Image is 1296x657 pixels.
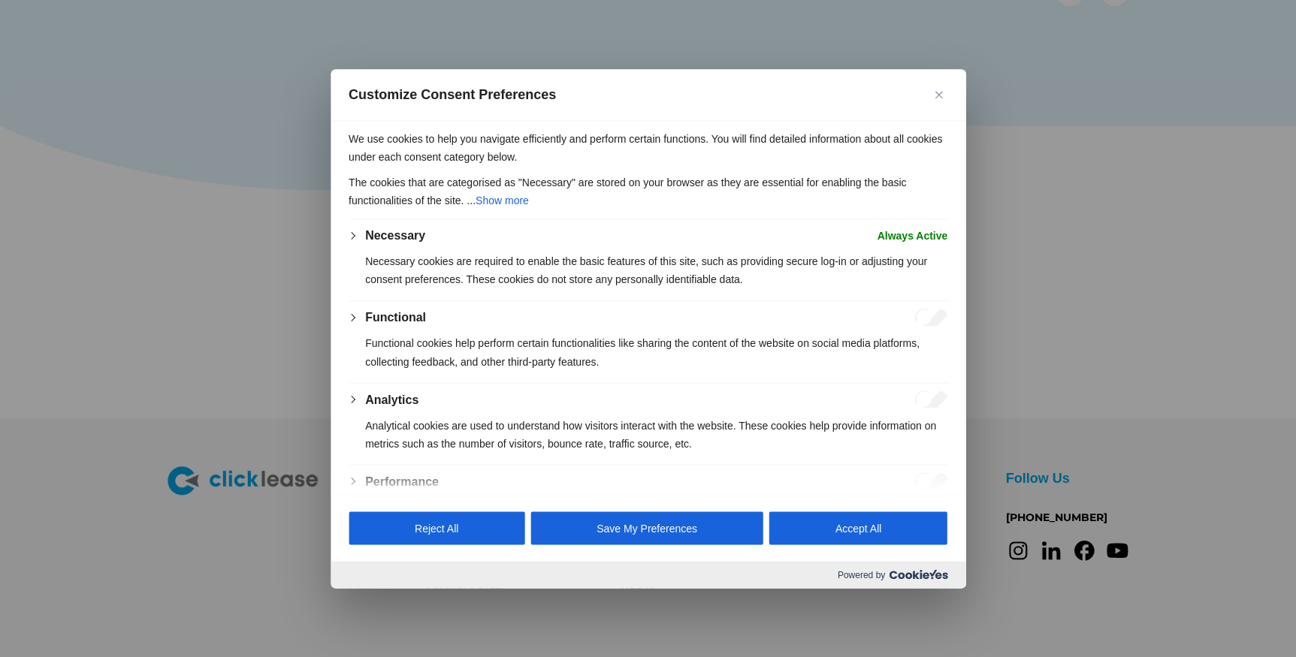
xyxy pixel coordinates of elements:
button: Close [929,86,947,104]
input: Enable Functional [914,309,947,327]
div: Customize Consent Preferences [331,69,965,588]
button: Analytics [365,390,418,408]
div: Powered by [331,561,965,588]
button: Functional [365,309,426,327]
p: We use cookies to help you navigate efficiently and perform certain functions. You will find deta... [349,130,947,166]
p: Necessary cookies are required to enable the basic features of this site, such as providing secur... [365,252,947,288]
img: Cookieyes logo [889,570,947,580]
button: Accept All [769,511,947,544]
span: Always Active [877,227,947,245]
p: Functional cookies help perform certain functionalities like sharing the content of the website o... [365,334,947,370]
button: Necessary [365,227,425,245]
button: Save My Preferences [530,511,763,544]
input: Enable Analytics [914,390,947,408]
button: Reject All [349,511,524,544]
p: The cookies that are categorised as "Necessary" are stored on your browser as they are essential ... [349,173,947,209]
span: Customize Consent Preferences [349,86,556,104]
button: Show more [476,191,529,209]
p: Analytical cookies are used to understand how visitors interact with the website. These cookies h... [365,416,947,452]
img: Close [935,91,942,98]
